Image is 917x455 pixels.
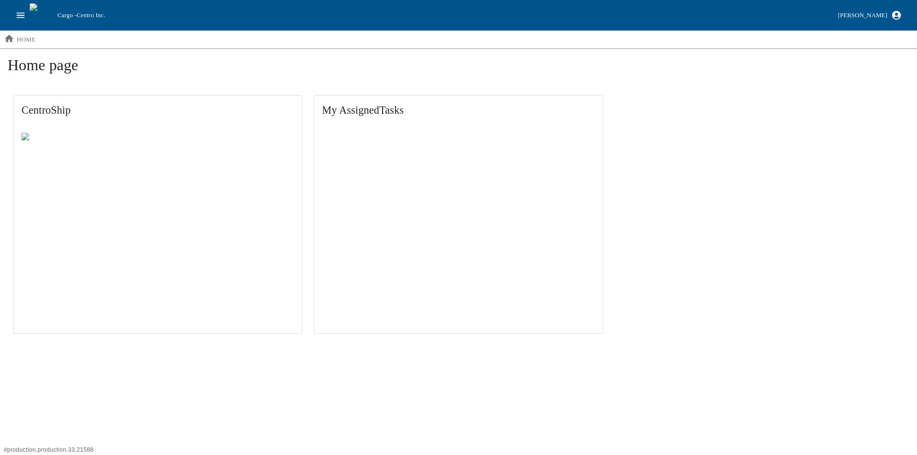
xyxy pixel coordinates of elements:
img: cargo logo [30,3,53,27]
div: Cargo - [53,11,834,20]
img: Centro ship [21,133,69,144]
span: Tasks [379,104,404,116]
span: Centro Inc. [76,11,105,19]
button: [PERSON_NAME] [834,7,906,24]
div: [PERSON_NAME] [838,10,887,21]
span: My Assigned [322,103,595,117]
h1: Home page [8,56,909,82]
p: home [17,35,35,44]
span: CentroShip [21,103,294,117]
button: open drawer [11,6,30,24]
